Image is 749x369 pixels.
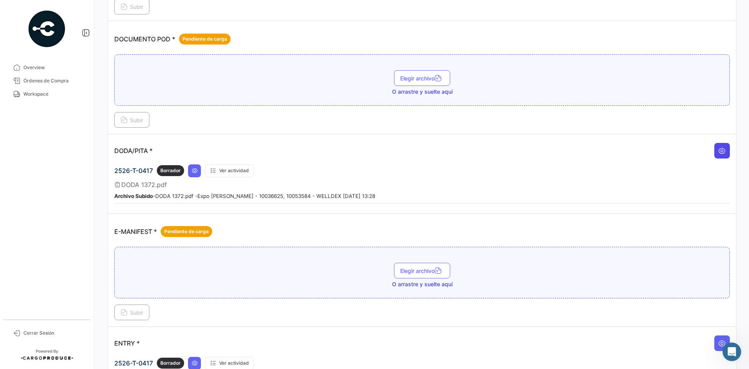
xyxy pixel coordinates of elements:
span: 2526-T-0417 [114,167,153,175]
div: Las respuestas te llegarán aquí y por correo electrónico:✉️[PERSON_NAME][EMAIL_ADDRESS][PERSON_NA... [6,65,128,132]
p: El equipo también puede ayudar [38,9,120,21]
a: Overview [6,61,87,74]
div: seria dar de alta al operador [PERSON_NAME] [34,39,144,54]
div: Operator • Hace 16h [12,133,62,138]
b: [PERSON_NAME][EMAIL_ADDRESS][PERSON_NAME][DOMAIN_NAME] [12,85,119,107]
span: Pendiente de carga [164,228,209,235]
button: Start recording [50,256,56,262]
a: Órdenes de Compra [6,74,87,87]
span: Órdenes de Compra [23,77,84,84]
button: Elegir archivo [394,263,450,278]
div: Nuestro tiempo de respuesta habitual 🕒 [12,112,122,127]
div: Cerrar [137,5,151,19]
span: Elegir archivo [400,75,444,82]
div: Operator dice… [6,65,150,149]
small: - DODA 1372.pdf - Expo [PERSON_NAME] - 10036625, 10053584 - WELLDEX [DATE] 13:28 [114,193,375,199]
span: Workspace [23,91,84,98]
button: Elegir archivo [394,70,450,86]
span: O arrastre y suelte aquí [392,88,453,96]
span: Subir [121,4,143,10]
span: Cerrar Sesión [23,330,84,337]
button: Selector de emoji [25,256,31,262]
button: Subir [114,112,149,128]
p: ENTRY * [114,339,140,347]
span: 2526-T-0417 [114,359,153,367]
div: seria dar de alta al operador [PERSON_NAME] [28,34,150,59]
button: Subir [114,305,149,320]
span: O arrastre y suelte aquí [392,280,453,288]
p: DOCUMENTO POD * [114,34,231,45]
span: DODA 1372.pdf [121,181,167,189]
span: Overview [23,64,84,71]
span: Subir [121,117,143,123]
div: Jose dice… [6,34,150,65]
button: go back [5,5,20,20]
textarea: Escribe un mensaje... [7,239,149,253]
img: powered-by.png [27,9,66,48]
button: Adjuntar un archivo [12,256,18,262]
span: Elegir archivo [400,267,444,274]
a: Workspace [6,87,87,101]
button: Selector de gif [37,256,43,262]
b: menos de 1 hora [19,119,71,126]
span: Subir [121,309,143,316]
b: Archivo Subido [114,193,153,199]
p: E-MANIFEST * [114,226,212,237]
button: Enviar un mensaje… [134,253,146,265]
span: Pendiente de carga [183,36,227,43]
button: Inicio [122,5,137,20]
iframe: Intercom live chat [722,342,741,361]
h1: Operator [38,3,66,9]
button: Ver actividad [205,164,254,177]
p: DODA/PITA * [114,147,153,155]
img: Profile image for Operator [22,6,35,18]
div: Las respuestas te llegarán aquí y por correo electrónico: ✉️ [12,70,122,108]
span: Borrador [160,167,181,174]
span: Borrador [160,360,181,367]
